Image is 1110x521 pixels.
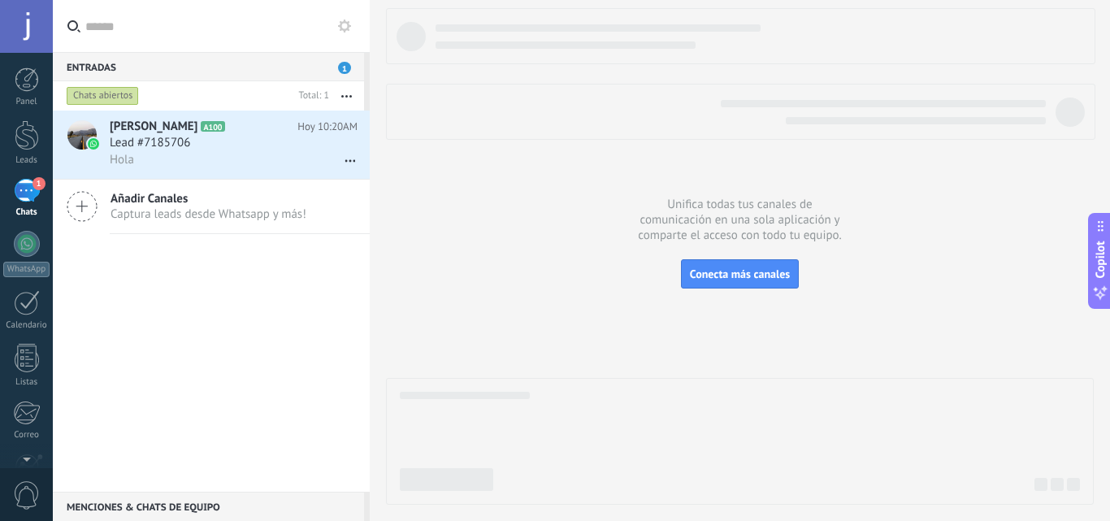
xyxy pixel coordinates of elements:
[3,377,50,388] div: Listas
[3,430,50,441] div: Correo
[88,138,99,150] img: icon
[681,259,799,289] button: Conecta más canales
[110,152,134,167] span: Hola
[111,191,306,206] span: Añadir Canales
[110,135,190,151] span: Lead #7185706
[67,86,139,106] div: Chats abiertos
[53,492,364,521] div: Menciones & Chats de equipo
[297,119,358,135] span: Hoy 10:20AM
[1092,241,1108,278] span: Copilot
[690,267,790,281] span: Conecta más canales
[110,119,197,135] span: [PERSON_NAME]
[3,207,50,218] div: Chats
[201,121,224,132] span: A100
[3,155,50,166] div: Leads
[3,262,50,277] div: WhatsApp
[338,62,351,74] span: 1
[3,97,50,107] div: Panel
[33,177,46,190] span: 1
[3,320,50,331] div: Calendario
[53,52,364,81] div: Entradas
[53,111,370,179] a: avataricon[PERSON_NAME]A100Hoy 10:20AMLead #7185706Hola
[111,206,306,222] span: Captura leads desde Whatsapp y más!
[329,81,364,111] button: Más
[293,88,329,104] div: Total: 1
